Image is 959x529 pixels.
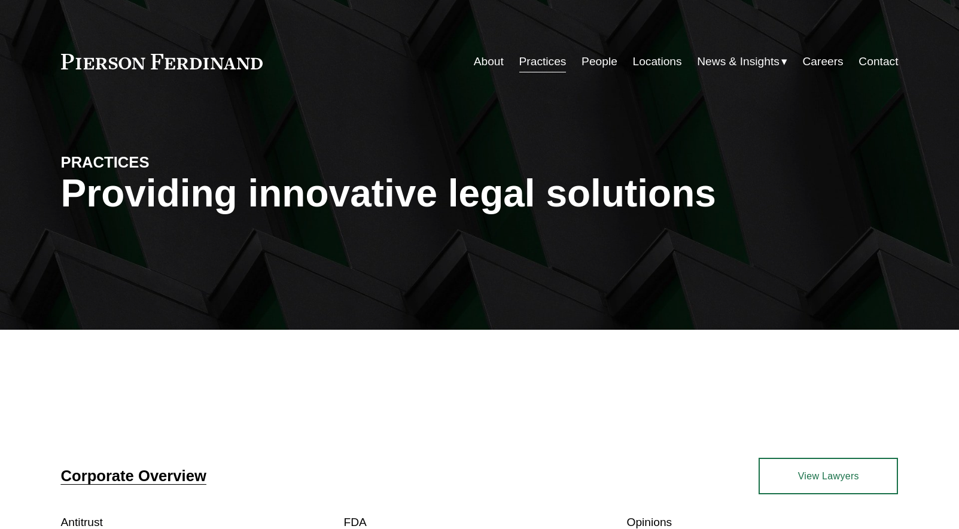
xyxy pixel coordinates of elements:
a: Contact [858,50,898,73]
a: About [474,50,504,73]
a: View Lawyers [759,458,898,494]
a: Corporate Overview [61,467,206,484]
a: Antitrust [61,516,103,528]
a: Opinions [626,516,672,528]
a: FDA [344,516,367,528]
a: folder dropdown [697,50,787,73]
a: Locations [632,50,681,73]
a: Practices [519,50,567,73]
a: Careers [802,50,843,73]
h1: Providing innovative legal solutions [61,172,899,215]
span: News & Insights [697,51,780,72]
h4: PRACTICES [61,153,270,172]
a: People [582,50,617,73]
